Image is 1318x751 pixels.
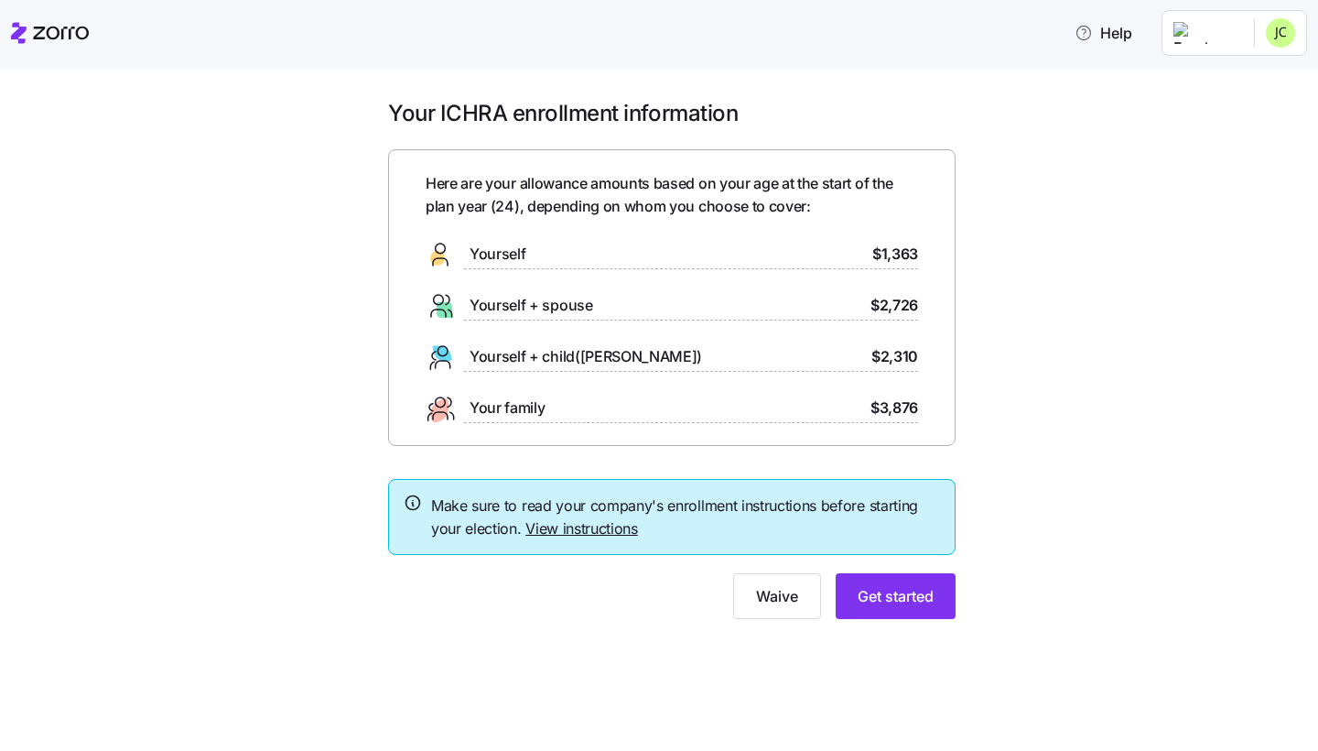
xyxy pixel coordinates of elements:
span: Yourself [470,243,525,266]
a: View instructions [525,519,638,538]
span: $2,310 [871,345,918,368]
span: Make sure to read your company's enrollment instructions before starting your election. [431,495,940,540]
span: $2,726 [870,294,918,317]
img: Employer logo [1173,22,1239,44]
h1: Your ICHRA enrollment information [388,99,956,127]
span: Waive [756,585,798,607]
span: Yourself + spouse [470,294,593,317]
img: 88208aa1bb67df0da1fd80abb5299cb9 [1266,18,1295,48]
button: Waive [733,573,821,619]
span: $3,876 [870,397,918,419]
span: Yourself + child([PERSON_NAME]) [470,345,702,368]
span: Here are your allowance amounts based on your age at the start of the plan year ( 24 ), depending... [426,172,918,218]
button: Get started [836,573,956,619]
span: Get started [858,585,934,607]
span: Help [1075,22,1132,44]
button: Help [1060,15,1147,51]
span: $1,363 [872,243,918,266]
span: Your family [470,397,545,419]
